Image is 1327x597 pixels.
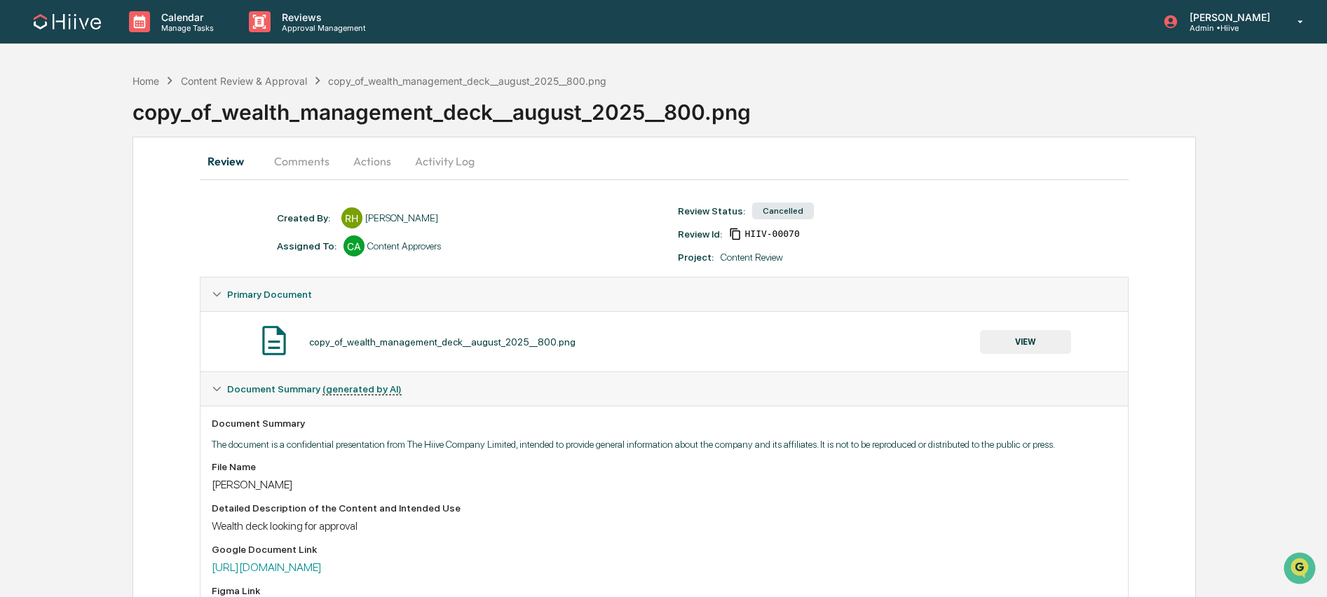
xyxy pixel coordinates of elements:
a: 🗄️Attestations [96,171,179,196]
p: The document is a confidential presentation from The Hiive Company Limited, intended to provide g... [212,439,1117,450]
div: Content Approvers [367,240,441,252]
div: [PERSON_NAME] [212,478,1117,491]
p: Admin • Hiive [1178,23,1277,33]
div: [PERSON_NAME] [365,212,438,224]
div: RH [341,207,362,228]
div: copy_of_wealth_management_deck__august_2025__800.png [309,336,576,348]
div: Home [132,75,159,87]
div: We're available if you need us! [48,121,177,132]
span: Pylon [139,238,170,248]
button: Activity Log [404,144,486,178]
div: Google Document Link [212,544,1117,555]
div: Content Review & Approval [181,75,307,87]
iframe: Open customer support [1282,551,1320,589]
div: Figma Link [212,585,1117,596]
span: Data Lookup [28,203,88,217]
div: Primary Document [200,311,1128,371]
span: Document Summary [227,383,402,394]
div: Detailed Description of the Content and Intended Use [212,502,1117,514]
div: Assigned To: [277,240,336,252]
p: Manage Tasks [150,23,221,33]
div: Content Review [721,252,783,263]
p: Reviews [271,11,373,23]
button: VIEW [980,330,1071,354]
span: Primary Document [227,289,312,300]
div: Wealth deck looking for approval [212,519,1117,533]
a: 🔎Data Lookup [8,198,94,223]
div: copy_of_wealth_management_deck__august_2025__800.png [132,88,1327,125]
div: CA [343,235,365,256]
div: Project: [678,252,714,263]
img: logo [34,14,101,29]
div: secondary tabs example [200,144,1129,178]
a: 🖐️Preclearance [8,171,96,196]
button: Comments [263,144,341,178]
u: (generated by AI) [322,383,402,395]
span: 99eb9dbe-33fc-4f92-b9ce-15657a93b226 [744,228,799,240]
div: Primary Document [200,277,1128,311]
button: Review [200,144,263,178]
div: Start new chat [48,107,230,121]
div: 🗄️ [102,178,113,189]
p: Approval Management [271,23,373,33]
div: Document Summary (generated by AI) [200,372,1128,406]
div: Cancelled [752,203,814,219]
button: Start new chat [238,111,255,128]
img: Document Icon [257,323,292,358]
button: Actions [341,144,404,178]
div: Review Status: [678,205,745,217]
div: 🔎 [14,205,25,216]
div: Document Summary [212,418,1117,429]
div: copy_of_wealth_management_deck__august_2025__800.png [328,75,606,87]
div: 🖐️ [14,178,25,189]
span: Preclearance [28,177,90,191]
div: Created By: ‎ ‎ [277,212,334,224]
p: [PERSON_NAME] [1178,11,1277,23]
img: 1746055101610-c473b297-6a78-478c-a979-82029cc54cd1 [14,107,39,132]
div: Review Id: [678,228,722,240]
p: Calendar [150,11,221,23]
p: How can we help? [14,29,255,52]
a: Powered byPylon [99,237,170,248]
div: File Name [212,461,1117,472]
span: Attestations [116,177,174,191]
a: [URL][DOMAIN_NAME] [212,561,322,574]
